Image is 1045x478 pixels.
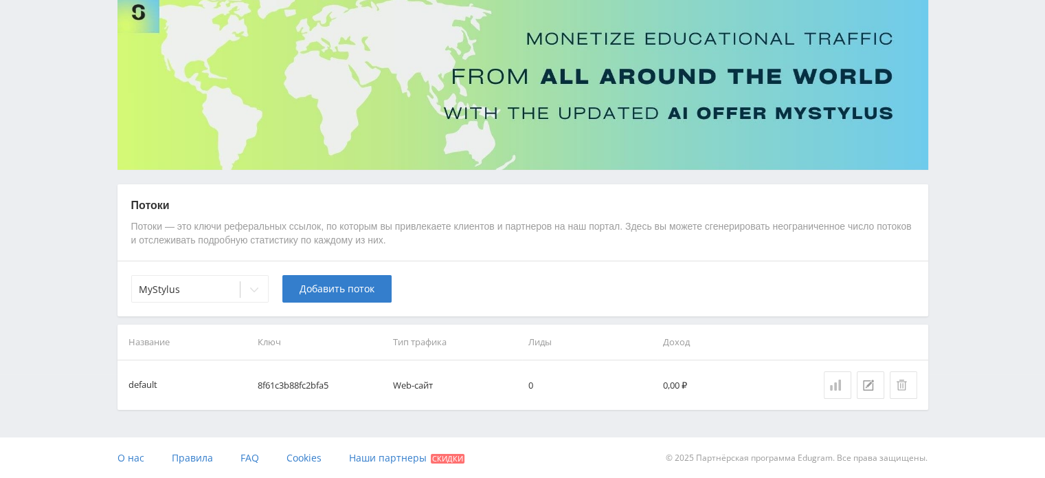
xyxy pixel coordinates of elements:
span: FAQ [240,451,259,464]
td: 0,00 ₽ [658,360,793,410]
a: Статистика [824,371,851,399]
th: Название [117,325,253,360]
span: Наши партнеры [349,451,427,464]
span: Скидки [431,454,464,464]
th: Лиды [522,325,658,360]
button: Удалить [890,371,917,399]
th: Тип трафика [387,325,523,360]
button: Добавить поток [282,275,392,303]
th: Ключ [252,325,387,360]
p: Потоки — это ключи реферальных ссылок, по которым вы привлекаете клиентов и партнеров на наш порт... [131,220,914,247]
td: 8f61c3b88fc2bfa5 [252,360,387,410]
th: Доход [658,325,793,360]
td: Web-сайт [387,360,523,410]
p: Потоки [131,198,914,213]
span: Правила [172,451,213,464]
td: 0 [522,360,658,410]
span: О нас [117,451,144,464]
span: Cookies [286,451,322,464]
div: default [128,378,157,393]
button: Редактировать [857,371,884,399]
span: Добавить поток [300,283,374,294]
